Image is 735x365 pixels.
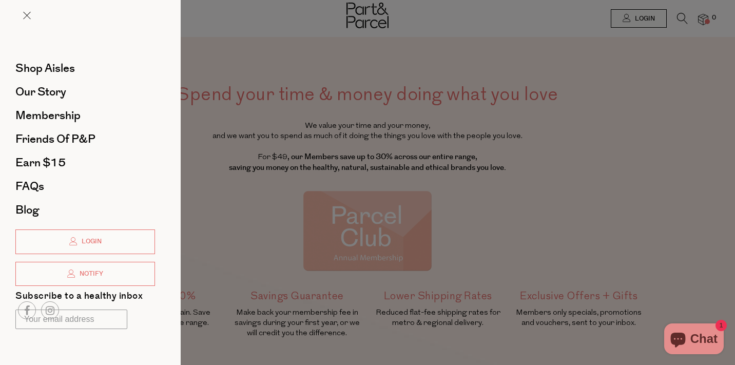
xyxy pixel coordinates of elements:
a: Membership [15,110,155,121]
a: Our Story [15,86,155,98]
span: Blog [15,202,39,218]
span: Shop Aisles [15,60,75,76]
span: Membership [15,107,81,124]
label: Subscribe to a healthy inbox [15,292,143,304]
a: Blog [15,204,155,216]
span: Earn $15 [15,155,66,171]
span: Our Story [15,84,66,100]
a: Earn $15 [15,157,155,168]
a: Login [15,229,155,254]
a: Friends of P&P [15,133,155,145]
span: Notify [77,270,103,278]
a: Shop Aisles [15,63,155,74]
span: FAQs [15,178,44,195]
a: Notify [15,262,155,286]
span: Friends of P&P [15,131,95,147]
span: Login [79,237,102,246]
a: FAQs [15,181,155,192]
inbox-online-store-chat: Shopify online store chat [661,323,727,357]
